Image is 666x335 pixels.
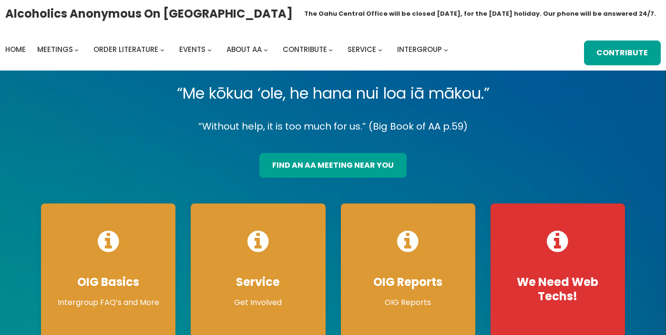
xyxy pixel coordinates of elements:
a: Alcoholics Anonymous on [GEOGRAPHIC_DATA] [5,3,293,24]
p: “Me kōkua ‘ole, he hana nui loa iā mākou.” [33,80,633,107]
a: Events [179,43,205,56]
span: Order Literature [93,44,158,54]
h4: OIG Basics [51,275,166,289]
span: Service [348,44,376,54]
a: Contribute [584,41,661,65]
a: Intergroup [397,43,442,56]
h4: We Need Web Techs! [500,275,615,304]
span: Contribute [283,44,327,54]
h4: OIG Reports [350,275,466,289]
button: Order Literature submenu [160,47,164,51]
button: Contribute submenu [328,47,333,51]
span: Meetings [37,44,73,54]
a: Service [348,43,376,56]
h4: Service [200,275,316,289]
span: About AA [226,44,262,54]
p: “Without help, it is too much for us.” (Big Book of AA p.59) [33,118,633,135]
button: Service submenu [378,47,382,51]
p: Intergroup FAQ’s and More [51,297,166,308]
a: Meetings [37,43,73,56]
nav: Intergroup [5,43,451,56]
a: About AA [226,43,262,56]
button: About AA submenu [264,47,268,51]
a: Contribute [283,43,327,56]
button: Intergroup submenu [444,47,448,51]
button: Meetings submenu [74,47,79,51]
span: Events [179,44,205,54]
span: Home [5,44,26,54]
button: Events submenu [207,47,212,51]
p: Get Involved [200,297,316,308]
a: find an aa meeting near you [259,153,407,178]
h1: The Oahu Central Office will be closed [DATE], for the [DATE] holiday. Our phone will be answered... [304,9,656,19]
span: Intergroup [397,44,442,54]
p: OIG Reports [350,297,466,308]
a: Home [5,43,26,56]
